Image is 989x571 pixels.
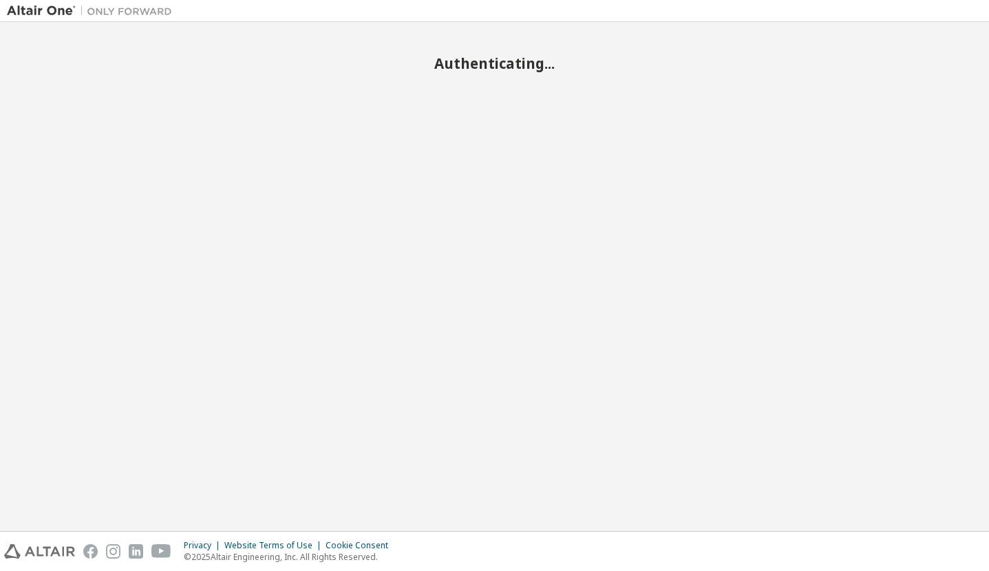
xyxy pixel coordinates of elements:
[151,544,171,559] img: youtube.svg
[129,544,143,559] img: linkedin.svg
[106,544,120,559] img: instagram.svg
[7,4,179,18] img: Altair One
[184,551,396,563] p: © 2025 Altair Engineering, Inc. All Rights Reserved.
[4,544,75,559] img: altair_logo.svg
[224,540,326,551] div: Website Terms of Use
[7,54,982,72] h2: Authenticating...
[326,540,396,551] div: Cookie Consent
[184,540,224,551] div: Privacy
[83,544,98,559] img: facebook.svg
